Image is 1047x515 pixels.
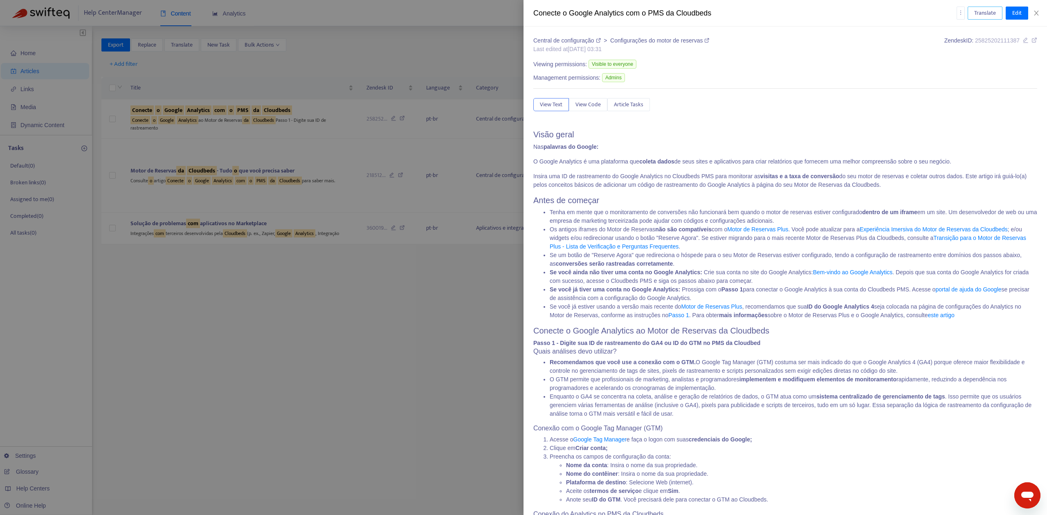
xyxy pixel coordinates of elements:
li: Enquanto o GA4 se concentra na coleta, análise e geração de relatórios de dados, o GTM atua como ... [550,392,1037,418]
span: Acesse o e faça o logon com suas [550,436,752,443]
span: Antes de começar [533,196,599,205]
span: : Insira o nome da sua propriedade. [566,470,708,477]
span: : Selecione Web (internet). [566,479,694,486]
span: View Text [540,100,562,109]
strong: Se você ainda não tiver uma conta no Google Analytics: [550,269,702,275]
li: Os antigos iframes do Motor de Reservas com o . Você pode atualizar para a ; e/ou widgets e/ou re... [550,225,1037,251]
span: 25825202111387 [975,37,1020,44]
p: Insira uma ID de rastreamento do Google Analytics no Cloudbeds PMS para monitorar as do seu motor... [533,172,1037,189]
strong: não são compatíveis [655,226,712,233]
h4: Quais análises devo utilizar? [533,347,1037,355]
strong: ID do GTM [592,496,620,503]
button: View Text [533,98,569,111]
div: > [533,36,709,45]
span: Visão geral [533,130,574,139]
a: Google Tag Manager [573,436,627,443]
span: Conecte o Google Analytics ao Motor de Reservas da Cloudbeds [533,326,769,335]
strong: mais informações [719,312,768,318]
button: Article Tasks [607,98,650,111]
li: Se um botão de "Reserve Agora" que redireciona o hóspede para o seu Motor de Reservas estiver con... [550,251,1037,268]
strong: sistema centralizado de gerenciamento de tags [816,393,945,400]
button: Translate [968,7,1002,20]
a: Bem-vindo ao Google Analytics [813,269,893,275]
span: Conexão com o Google Tag Manager (GTM) [533,425,663,432]
span: more [958,10,964,16]
li: O GTM permite que profissionais de marketing, analistas e programadores rapidamente, reduzindo a ... [550,375,1037,392]
span: Anote seu . Você precisará dele para conectar o GTM ao Cloudbeds. [566,496,768,503]
li: Se você já estiver usando a versão mais recente do , recomendamos que sua seja colocada na página... [550,302,1037,320]
a: Experiência Imersiva do Motor de Reservas da Cloudbeds [860,226,1008,233]
blockquote: O Google Analytics é uma plataforma que de seus sites e aplicativos para criar relatórios que for... [533,157,1037,166]
li: Tenha em mente que o monitoramento de conversões não funcionará bem quando o motor de reservas es... [550,208,1037,225]
span: close [1033,10,1040,16]
strong: coleta dados [639,158,674,165]
strong: Plataforma de destino [566,479,626,486]
span: : Insira o nome da sua propriedade. [566,462,697,468]
div: Zendesk ID: [944,36,1037,54]
span: Viewing permissions: [533,60,587,69]
span: Edit [1012,9,1022,18]
span: View Code [575,100,601,109]
a: Central de configuração [533,37,602,44]
strong: palavras do Google: [544,143,599,150]
strong: termos de serviço [590,488,639,494]
strong: credenciais do Google; [689,436,752,443]
strong: Passo 1 - Digite sua ID de rastreamento do GA4 ou ID do GTM no PMS da Cloudbed [533,340,760,346]
iframe: Botón para iniciar la ventana de mensajería [1014,482,1040,508]
li: Prossiga com o para conectar o Google Analytics à sua conta do Cloudbeds PMS. Acesse o se precisa... [550,285,1037,302]
a: portal de ajuda do Google [935,286,1001,293]
strong: Recomendamos que você use a conexão com o GTM. [550,359,696,365]
strong: Nome do contêiner [566,470,618,477]
li: O Google Tag Manager (GTM) costuma ser mais indicado do que o Google Analytics 4 (GA4) porque ofe... [550,358,1037,375]
span: Visible to everyone [589,60,636,69]
strong: Criar conta; [575,445,608,451]
a: Configurações do motor de reservas [610,37,709,44]
strong: ID do Google Analytics 4 [807,303,874,310]
span: Translate [974,9,996,18]
span: Preencha os campos de configuração da conta: [550,453,671,460]
button: Edit [1006,7,1028,20]
button: View Code [569,98,607,111]
a: Motor de Reservas Plus [681,303,742,310]
p: Nas [533,143,1037,151]
span: Clique em [550,445,608,451]
strong: implementem e modifiquem elementos de monitoramento [739,376,896,383]
strong: Nome da conta [566,462,607,468]
strong: dentro de um iframe [862,209,917,215]
span: Article Tasks [614,100,643,109]
a: Passo 1 [668,312,689,318]
button: Close [1031,9,1042,17]
span: Aceite os e clique em . [566,488,680,494]
strong: visitas e a taxa de conversão [760,173,839,179]
div: Conecte o Google Analytics com o PMS da Cloudbeds [533,8,957,19]
a: este artigo [928,312,955,318]
strong: Se você já tiver uma conta no Google Analytics: [550,286,680,293]
li: Crie sua conta no site do Google Analytics: . Depois que sua conta do Google Analytics for criada... [550,268,1037,285]
strong: Passo 1 [721,286,743,293]
strong: Sim [668,488,679,494]
div: Last edited at [DATE] 03:31 [533,45,709,54]
span: Admins [602,73,625,82]
span: Management permissions: [533,74,600,82]
strong: conversões serão rastreadas corretamente [556,260,673,267]
button: more [957,7,965,20]
a: Motor de Reservas Plus [727,226,788,233]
